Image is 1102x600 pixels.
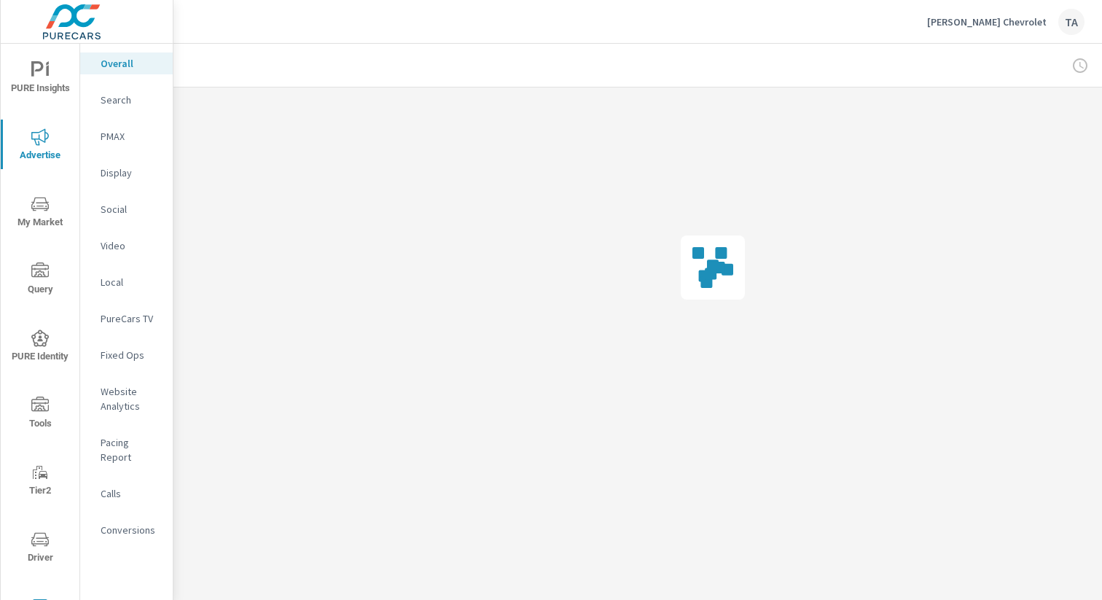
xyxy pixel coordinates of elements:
span: My Market [5,195,75,231]
div: Website Analytics [80,381,173,417]
p: Social [101,202,161,217]
p: Video [101,238,161,253]
div: Search [80,89,173,111]
p: [PERSON_NAME] Chevrolet [927,15,1047,28]
span: Query [5,262,75,298]
span: Driver [5,531,75,566]
div: Local [80,271,173,293]
p: Search [101,93,161,107]
div: Video [80,235,173,257]
p: Calls [101,486,161,501]
div: Calls [80,483,173,504]
span: Advertise [5,128,75,164]
p: Display [101,165,161,180]
div: Fixed Ops [80,344,173,366]
div: TA [1058,9,1085,35]
div: Pacing Report [80,432,173,468]
p: Conversions [101,523,161,537]
span: PURE Identity [5,330,75,365]
p: Local [101,275,161,289]
span: Tools [5,397,75,432]
div: Conversions [80,519,173,541]
p: PMAX [101,129,161,144]
div: PMAX [80,125,173,147]
div: Overall [80,52,173,74]
p: Pacing Report [101,435,161,464]
div: Social [80,198,173,220]
p: PureCars TV [101,311,161,326]
div: PureCars TV [80,308,173,330]
p: Fixed Ops [101,348,161,362]
span: PURE Insights [5,61,75,97]
p: Overall [101,56,161,71]
span: Tier2 [5,464,75,499]
div: Display [80,162,173,184]
p: Website Analytics [101,384,161,413]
